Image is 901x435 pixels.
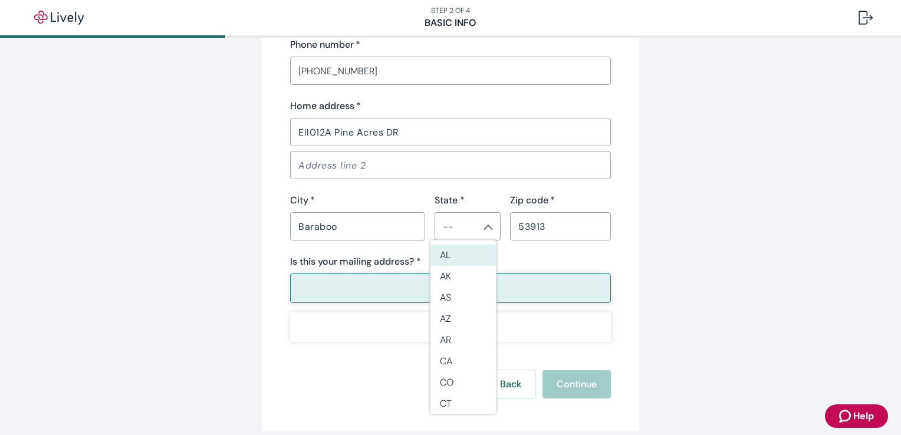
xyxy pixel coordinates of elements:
[290,255,421,269] label: Is this your mailing address? *
[290,273,611,303] button: Yes
[853,409,874,423] span: Help
[839,409,853,423] svg: Zendesk support icon
[430,393,496,414] li: CT
[26,11,92,25] img: Lively
[484,222,493,232] svg: Chevron icon
[290,120,611,144] input: Address line 1
[290,215,425,238] input: City
[290,99,361,113] label: Home address
[430,351,496,372] li: CA
[290,193,315,207] label: City
[430,266,496,287] li: AK
[290,312,611,342] button: No
[849,4,882,32] button: Log out
[482,221,494,233] button: Close
[430,245,496,266] li: AL
[486,370,535,398] button: Back
[510,215,611,238] input: Zip code
[290,153,611,177] input: Address line 2
[290,38,360,52] label: Phone number
[430,329,496,351] li: AR
[435,193,465,207] label: State *
[510,193,555,207] label: Zip code
[430,372,496,393] li: CO
[290,59,611,83] input: (555) 555-5555
[438,218,478,235] input: --
[825,404,888,428] button: Zendesk support iconHelp
[430,308,496,329] li: AZ
[430,287,496,308] li: AS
